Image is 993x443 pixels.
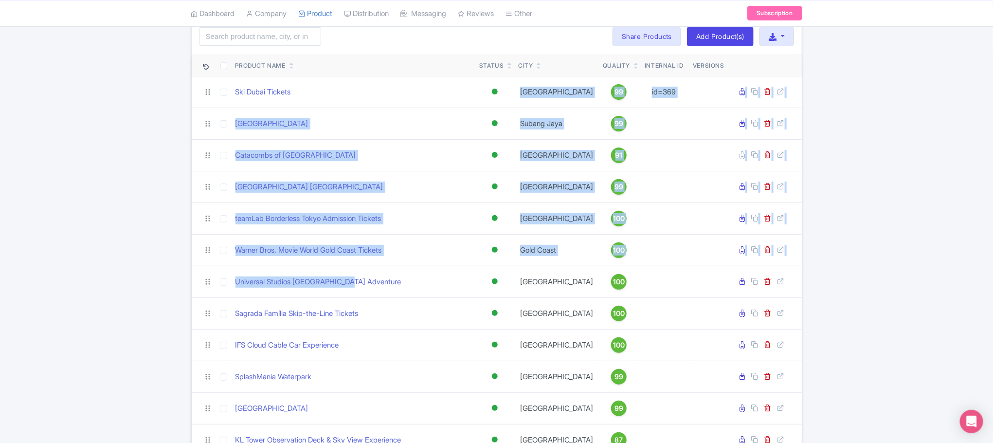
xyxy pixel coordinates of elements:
[490,275,500,289] div: Active
[235,118,308,129] a: [GEOGRAPHIC_DATA]
[603,274,635,290] a: 100
[603,148,635,163] a: 91
[490,180,500,194] div: Active
[490,306,500,320] div: Active
[514,203,599,234] td: [GEOGRAPHIC_DATA]
[687,27,754,46] a: Add Product(s)
[235,87,291,98] a: Ski Dubai Tickets
[514,361,599,392] td: [GEOGRAPHIC_DATA]
[514,139,599,171] td: [GEOGRAPHIC_DATA]
[960,410,983,433] div: Open Intercom Messenger
[514,392,599,424] td: [GEOGRAPHIC_DATA]
[747,6,802,20] a: Subscription
[235,403,308,414] a: [GEOGRAPHIC_DATA]
[603,242,635,258] a: 100
[235,182,383,193] a: [GEOGRAPHIC_DATA] [GEOGRAPHIC_DATA]
[614,371,623,382] span: 99
[614,403,623,414] span: 99
[514,266,599,297] td: [GEOGRAPHIC_DATA]
[514,108,599,139] td: Subang Jaya
[613,27,681,46] a: Share Products
[490,243,500,257] div: Active
[479,61,504,70] div: Status
[613,308,625,319] span: 100
[235,61,286,70] div: Product Name
[518,61,533,70] div: City
[490,211,500,225] div: Active
[613,340,625,351] span: 100
[235,150,356,161] a: Catacombs of [GEOGRAPHIC_DATA]
[613,277,625,287] span: 100
[639,54,689,76] th: Internal ID
[613,213,625,224] span: 100
[235,277,401,288] a: Universal Studios [GEOGRAPHIC_DATA] Adventure
[235,340,339,351] a: IFS Cloud Cable Car Experience
[603,61,630,70] div: Quality
[490,401,500,415] div: Active
[199,27,321,46] input: Search product name, city, or interal id
[603,369,635,385] a: 99
[603,337,635,353] a: 100
[603,179,635,195] a: 99
[514,234,599,266] td: Gold Coast
[490,148,500,162] div: Active
[235,371,312,383] a: SplashMania Waterpark
[689,54,728,76] th: Versions
[603,401,635,416] a: 99
[235,245,382,256] a: Warner Bros. Movie World Gold Coast Tickets
[490,369,500,384] div: Active
[614,118,623,129] span: 99
[514,171,599,203] td: [GEOGRAPHIC_DATA]
[603,84,635,100] a: 99
[603,211,635,226] a: 100
[603,116,635,131] a: 99
[639,76,689,108] td: id=369
[235,213,381,224] a: teamLab Borderless Tokyo Admission Tickets
[613,245,625,256] span: 100
[490,85,500,99] div: Active
[514,297,599,329] td: [GEOGRAPHIC_DATA]
[615,150,623,161] span: 91
[603,306,635,321] a: 100
[490,338,500,352] div: Active
[514,76,599,108] td: [GEOGRAPHIC_DATA]
[614,87,623,97] span: 99
[490,116,500,130] div: Active
[514,329,599,361] td: [GEOGRAPHIC_DATA]
[235,308,359,319] a: Sagrada Família Skip-the-Line Tickets
[614,182,623,192] span: 99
